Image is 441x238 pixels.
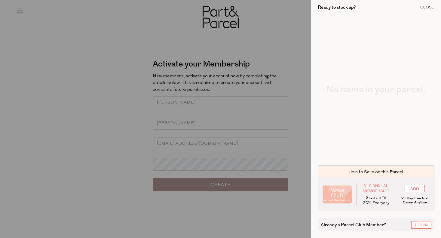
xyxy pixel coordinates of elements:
[321,221,386,228] span: Already a Parcel Club Member?
[361,184,391,194] span: $49 Annual Membership
[405,185,425,192] input: ADD
[411,221,431,229] a: Login
[400,196,430,205] p: 21 Day Free Trial Cancel Anytime
[318,85,434,94] h2: No items in your parcel.
[361,195,391,206] p: Save Up To 30% Everyday
[420,5,434,9] div: Close
[318,165,434,178] div: Join to Save on this Parcel
[318,5,356,10] h2: Ready to stock up?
